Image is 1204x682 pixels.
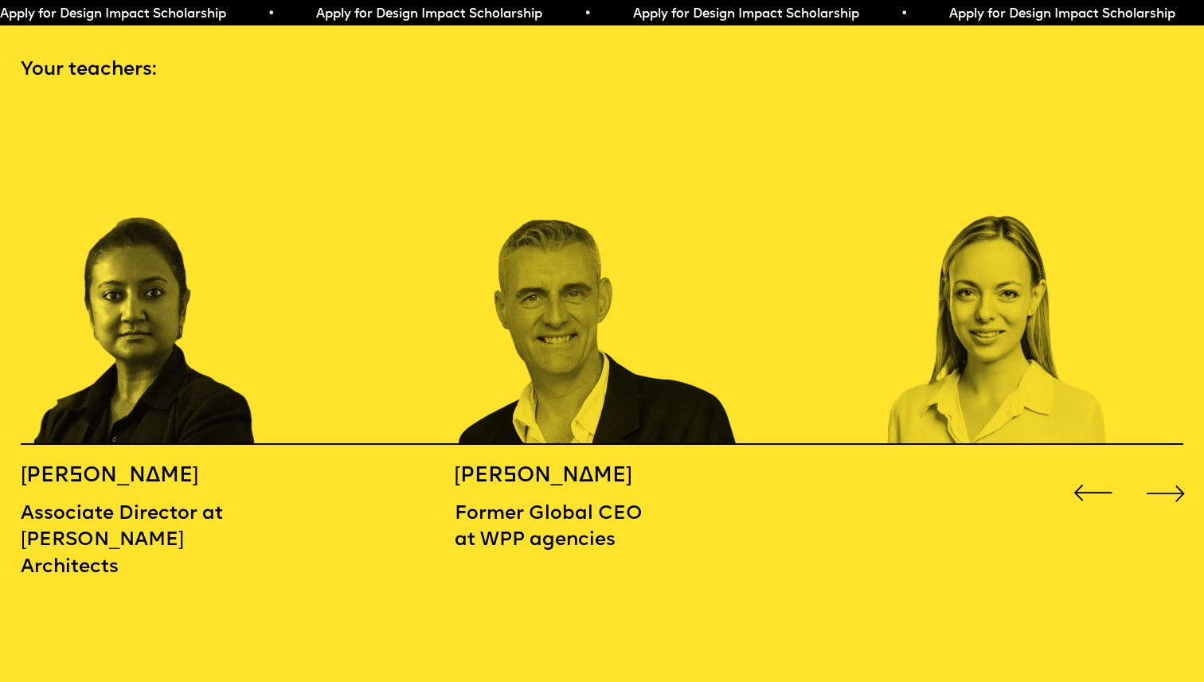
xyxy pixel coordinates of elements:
div: Next slide [1142,469,1190,516]
span: • [901,8,908,21]
div: 4 / 16 [888,108,1177,445]
p: Associate Director at [PERSON_NAME] Architects [21,501,237,581]
p: Your teachers: [21,57,1183,84]
span: • [584,8,591,21]
h5: [PERSON_NAME] [455,463,671,489]
h5: [PERSON_NAME] [21,463,237,489]
p: Former Global CEO at WPP agencies [455,501,671,555]
div: Previous slide [1069,469,1116,516]
div: 3 / 16 [455,108,744,445]
div: 2 / 16 [21,108,310,445]
span: • [268,8,275,21]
